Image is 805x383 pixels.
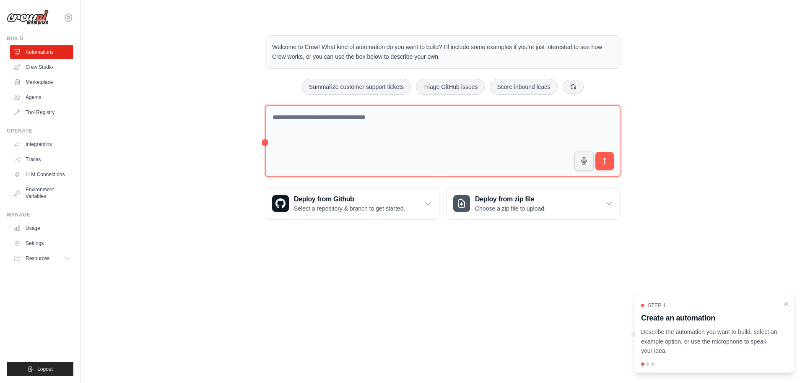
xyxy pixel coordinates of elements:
div: Operate [7,128,73,134]
button: Summarize customer support tickets [302,79,411,95]
button: Triage GitHub issues [416,79,485,95]
a: Usage [10,221,73,235]
a: Traces [10,153,73,166]
a: Crew Studio [10,60,73,74]
button: Score inbound leads [490,79,558,95]
h3: Deploy from Github [294,194,405,204]
a: Settings [10,237,73,250]
span: Resources [26,255,49,262]
a: Environment Variables [10,183,73,203]
a: Tool Registry [10,106,73,119]
h3: Deploy from zip file [475,194,546,204]
div: Build [7,35,73,42]
a: Marketplace [10,76,73,89]
a: Integrations [10,138,73,151]
a: Automations [10,45,73,59]
iframe: Chat Widget [763,343,805,383]
p: Select a repository & branch to get started. [294,204,405,213]
a: Agents [10,91,73,104]
div: Manage [7,211,73,218]
h3: Create an automation [641,312,778,324]
button: Logout [7,362,73,376]
a: LLM Connections [10,168,73,181]
span: Logout [37,366,53,373]
p: Welcome to Crew! What kind of automation do you want to build? I'll include some examples if you'... [272,42,613,62]
button: Close walkthrough [783,300,789,307]
span: Step 1 [648,302,666,309]
button: Resources [10,252,73,265]
p: Describe the automation you want to build, select an example option, or use the microphone to spe... [641,327,778,356]
div: Widget de chat [763,343,805,383]
p: Choose a zip file to upload. [475,204,546,213]
img: Logo [7,10,49,26]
